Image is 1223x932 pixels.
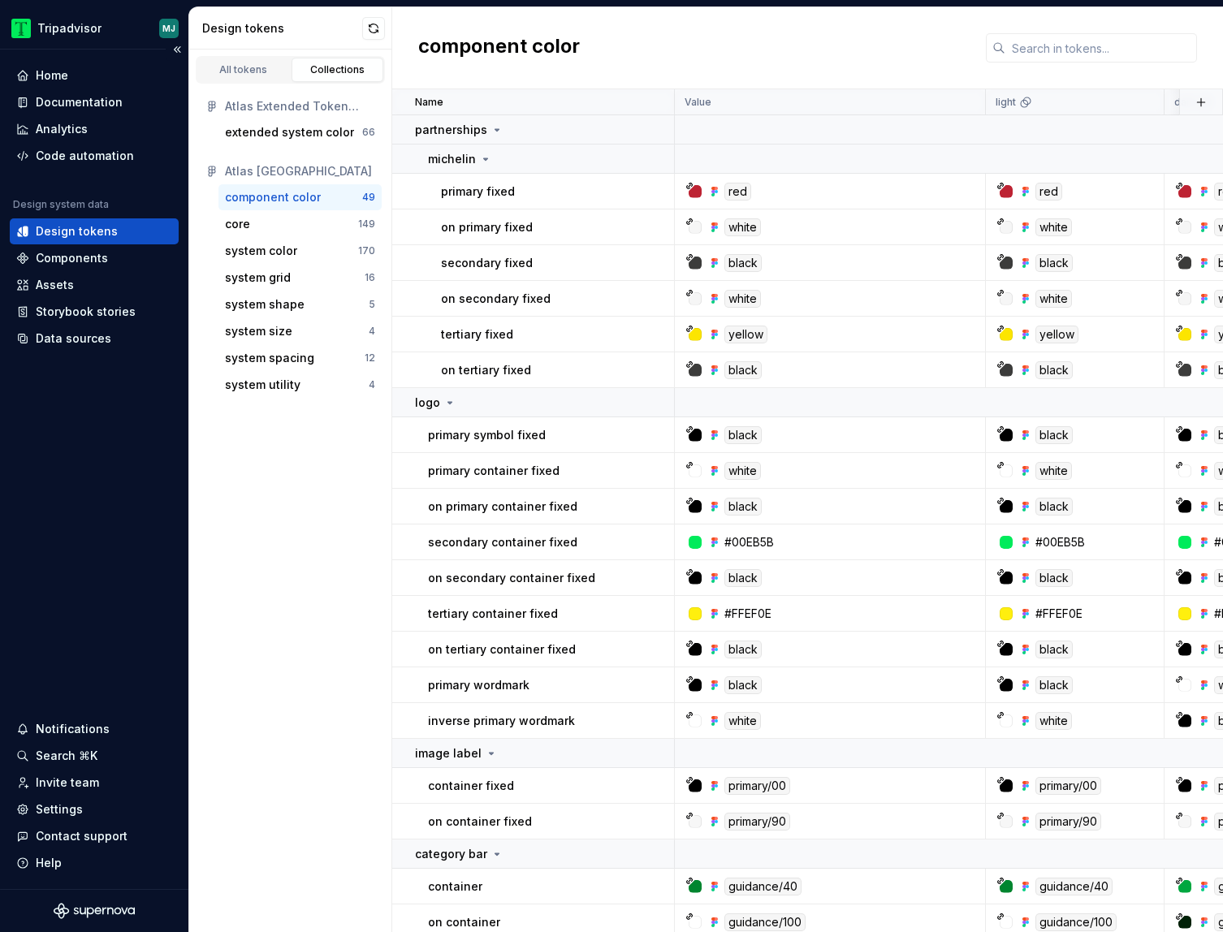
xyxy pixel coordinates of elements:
p: on primary container fixed [428,498,577,515]
svg: Supernova Logo [54,903,135,919]
p: on tertiary fixed [441,362,531,378]
div: Code automation [36,148,134,164]
div: Atlas Extended Token Library [225,98,375,114]
div: black [724,426,762,444]
div: Design tokens [202,20,362,37]
p: tertiary fixed [441,326,513,343]
div: Tripadvisor [37,20,102,37]
button: Collapse sidebar [166,38,188,61]
p: primary wordmark [428,677,529,693]
a: system utility4 [218,372,382,398]
div: system utility [225,377,300,393]
p: secondary fixed [441,255,533,271]
p: inverse primary wordmark [428,713,575,729]
div: primary/00 [724,777,790,795]
a: Assets [10,272,179,298]
div: primary/90 [1035,813,1101,831]
div: Home [36,67,68,84]
p: on secondary fixed [441,291,551,307]
div: Notifications [36,721,110,737]
a: Analytics [10,116,179,142]
p: partnerships [415,122,487,138]
p: tertiary container fixed [428,606,558,622]
div: 12 [365,352,375,365]
p: logo [415,395,440,411]
p: primary symbol fixed [428,427,546,443]
div: primary/00 [1035,777,1101,795]
div: white [1035,290,1072,308]
div: white [724,462,761,480]
p: container fixed [428,778,514,794]
div: black [1035,641,1073,658]
div: Data sources [36,330,111,347]
div: white [1035,712,1072,730]
div: guidance/100 [724,913,806,931]
div: black [1035,426,1073,444]
div: black [1035,254,1073,272]
div: system size [225,323,292,339]
div: 16 [365,271,375,284]
button: extended system color66 [218,119,382,145]
div: 170 [358,244,375,257]
p: image label [415,745,482,762]
div: 66 [362,126,375,139]
p: Name [415,96,443,109]
div: #00EB5B [724,534,774,550]
div: white [1035,218,1072,236]
div: Atlas [GEOGRAPHIC_DATA] [225,163,375,179]
div: black [1035,498,1073,516]
div: #FFEF0E [1035,606,1083,622]
div: system spacing [225,350,314,366]
button: Search ⌘K [10,743,179,769]
div: MJ [162,22,175,35]
button: Notifications [10,716,179,742]
a: Settings [10,796,179,822]
div: Invite team [36,775,99,791]
p: container [428,878,482,895]
div: 49 [362,191,375,204]
p: on container [428,914,500,930]
div: system color [225,243,297,259]
div: All tokens [203,63,284,76]
div: system grid [225,270,291,286]
div: Storybook stories [36,304,136,320]
div: 4 [369,378,375,391]
div: Contact support [36,828,127,844]
div: Search ⌘K [36,748,97,764]
img: 0ed0e8b8-9446-497d-bad0-376821b19aa5.png [11,19,31,38]
button: system grid16 [218,265,382,291]
p: primary container fixed [428,463,560,479]
a: system shape5 [218,291,382,317]
div: Settings [36,801,83,818]
div: guidance/100 [1035,913,1117,931]
div: white [1035,462,1072,480]
div: black [724,569,762,587]
div: red [1035,183,1062,201]
a: system color170 [218,238,382,264]
div: Collections [297,63,378,76]
div: core [225,216,250,232]
a: Invite team [10,770,179,796]
div: Analytics [36,121,88,137]
a: Design tokens [10,218,179,244]
div: red [724,183,751,201]
button: system size4 [218,318,382,344]
div: Design tokens [36,223,118,239]
button: system spacing12 [218,345,382,371]
div: #00EB5B [1035,534,1085,550]
p: michelin [428,151,476,167]
div: Components [36,250,108,266]
div: 149 [358,218,375,231]
div: white [724,290,761,308]
div: black [724,676,762,694]
p: on secondary container fixed [428,570,595,586]
p: Value [685,96,711,109]
button: TripadvisorMJ [3,11,185,45]
div: primary/90 [724,813,790,831]
div: black [724,254,762,272]
button: component color49 [218,184,382,210]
